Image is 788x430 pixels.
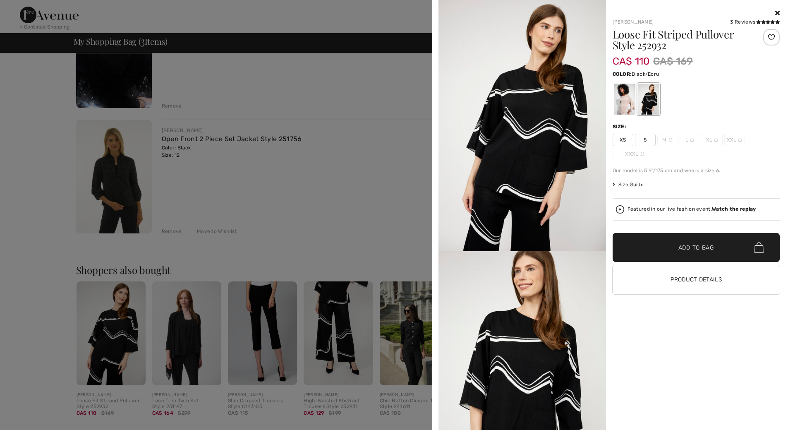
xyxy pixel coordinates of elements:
span: XS [613,134,633,146]
span: M [657,134,678,146]
span: CA$ 110 [613,47,650,67]
button: Add to Bag [613,233,780,262]
img: ring-m.svg [714,138,718,142]
img: ring-m.svg [690,138,694,142]
span: CA$ 169 [653,54,693,69]
div: Our model is 5'9"/175 cm and wears a size 6. [613,167,780,174]
span: Chat [18,6,35,13]
span: XXXL [613,148,657,160]
span: XL [702,134,723,146]
h1: Loose Fit Striped Pullover Style 252932 [613,29,752,50]
div: 3 Reviews [730,18,780,26]
span: Color: [613,71,632,77]
img: ring-m.svg [738,138,742,142]
span: Black/Ecru [632,71,659,77]
img: Bag.svg [754,242,764,253]
span: Add to Bag [678,243,714,252]
div: Featured in our live fashion event. [628,207,756,212]
span: L [680,134,700,146]
strong: Watch the replay [712,206,756,212]
img: ring-m.svg [668,138,673,142]
span: XXL [724,134,745,146]
div: Black/Ecru [637,84,659,115]
span: Size Guide [613,181,644,188]
div: Size: [613,123,628,130]
img: Watch the replay [616,205,624,214]
button: Product Details [613,265,780,294]
a: [PERSON_NAME] [613,19,654,25]
img: ring-m.svg [640,152,644,156]
div: Dune/ecru [613,84,635,115]
span: S [635,134,656,146]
